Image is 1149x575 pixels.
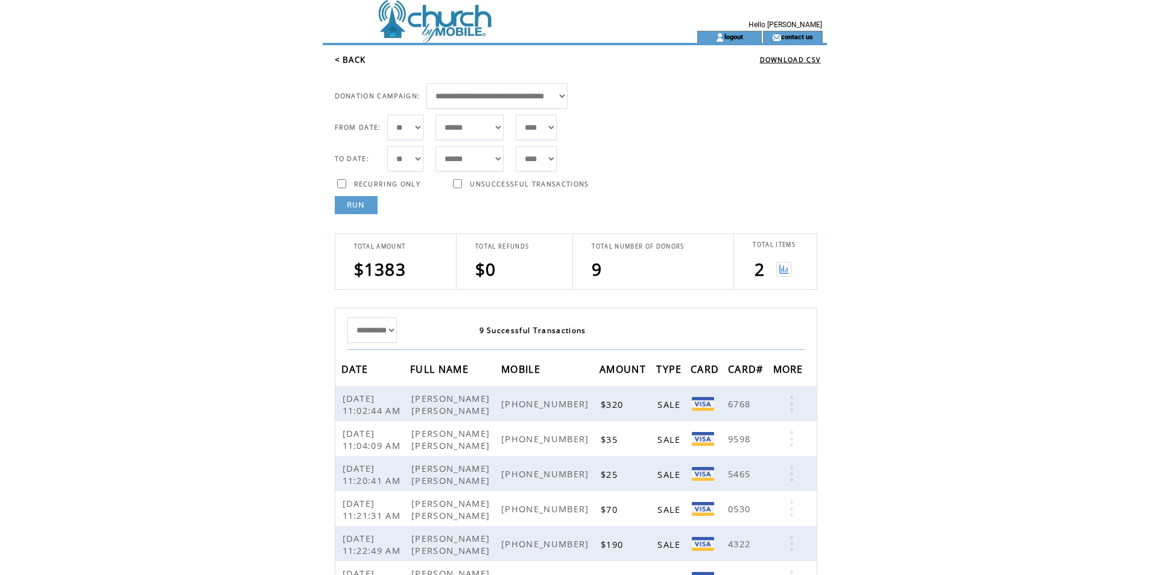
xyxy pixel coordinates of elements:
img: Visa [692,397,714,411]
a: logout [724,33,743,40]
a: TYPE [656,365,685,372]
img: Visa [692,432,714,446]
span: [PERSON_NAME] [PERSON_NAME] [411,532,493,556]
span: [PERSON_NAME] [PERSON_NAME] [411,392,493,416]
a: CARD# [728,365,767,372]
span: 9 Successful Transactions [480,325,586,335]
span: $320 [601,398,626,410]
a: FULL NAME [410,365,472,372]
span: 9 [592,258,602,281]
span: $35 [601,433,621,445]
span: TYPE [656,360,685,382]
a: AMOUNT [600,365,649,372]
span: $70 [601,503,621,515]
span: TOTAL REFUNDS [475,243,529,250]
span: [PHONE_NUMBER] [501,538,592,550]
span: [PERSON_NAME] [PERSON_NAME] [411,462,493,486]
span: MOBILE [501,360,543,382]
span: UNSUCCESSFUL TRANSACTIONS [470,180,589,188]
span: [PHONE_NUMBER] [501,503,592,515]
span: $0 [475,258,496,281]
span: AMOUNT [600,360,649,382]
a: DATE [341,365,372,372]
a: CARD [691,365,722,372]
img: Visa [692,502,714,516]
span: RECURRING ONLY [354,180,421,188]
span: [DATE] 11:20:41 AM [343,462,404,486]
span: [PERSON_NAME] [PERSON_NAME] [411,497,493,521]
img: Visa [692,537,714,551]
span: 4322 [728,538,753,550]
span: 5465 [728,468,753,480]
span: 6768 [728,398,753,410]
a: DOWNLOAD CSV [760,56,821,64]
img: contact_us_icon.gif [772,33,781,42]
img: View graph [776,262,791,277]
a: contact us [781,33,813,40]
span: [DATE] 11:22:49 AM [343,532,404,556]
span: [PHONE_NUMBER] [501,398,592,410]
span: [DATE] 11:04:09 AM [343,427,404,451]
span: CARD# [728,360,767,382]
a: RUN [335,196,378,214]
span: MORE [773,360,806,382]
span: $1383 [354,258,407,281]
span: [DATE] 11:02:44 AM [343,392,404,416]
span: FROM DATE: [335,123,381,132]
span: TOTAL AMOUNT [354,243,406,250]
span: SALE [657,433,683,445]
span: TOTAL ITEMS [753,241,796,249]
span: 0530 [728,503,753,515]
span: $25 [601,468,621,480]
span: $190 [601,538,626,550]
img: account_icon.gif [715,33,724,42]
span: TOTAL NUMBER OF DONORS [592,243,684,250]
span: TO DATE: [335,154,370,163]
span: SALE [657,503,683,515]
span: [PERSON_NAME] [PERSON_NAME] [411,427,493,451]
span: DONATION CAMPAIGN: [335,92,420,100]
span: CARD [691,360,722,382]
span: [PHONE_NUMBER] [501,468,592,480]
span: SALE [657,538,683,550]
span: SALE [657,468,683,480]
span: [DATE] 11:21:31 AM [343,497,404,521]
span: DATE [341,360,372,382]
a: MOBILE [501,365,543,372]
img: Visa [692,467,714,481]
span: SALE [657,398,683,410]
a: < BACK [335,54,366,65]
span: 2 [755,258,765,281]
span: FULL NAME [410,360,472,382]
span: 9598 [728,433,753,445]
span: Hello [PERSON_NAME] [749,21,822,29]
span: [PHONE_NUMBER] [501,433,592,445]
